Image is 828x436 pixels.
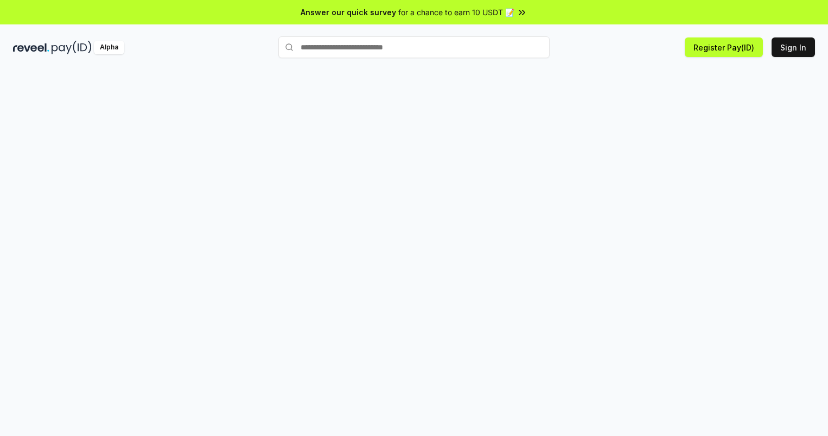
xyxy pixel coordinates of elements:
[13,41,49,54] img: reveel_dark
[94,41,124,54] div: Alpha
[772,37,815,57] button: Sign In
[52,41,92,54] img: pay_id
[685,37,763,57] button: Register Pay(ID)
[398,7,514,18] span: for a chance to earn 10 USDT 📝
[301,7,396,18] span: Answer our quick survey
